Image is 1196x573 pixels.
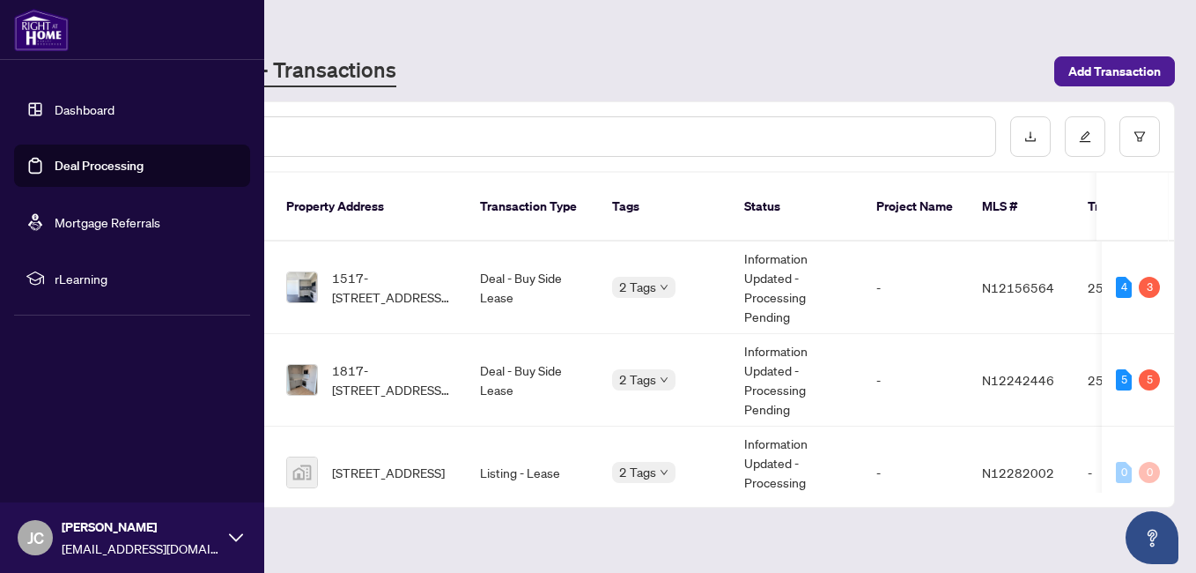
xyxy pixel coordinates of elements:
th: Status [730,173,862,242]
button: Open asap [1126,511,1178,564]
img: logo [14,9,69,51]
span: Add Transaction [1068,57,1161,86]
td: Deal - Buy Side Lease [466,334,598,427]
button: Add Transaction [1054,56,1175,86]
th: Project Name [862,173,968,242]
div: 0 [1116,462,1132,483]
span: 2 Tags [619,369,656,390]
div: 4 [1116,277,1132,298]
td: Listing - Lease [466,427,598,519]
span: N12156564 [982,279,1054,295]
span: [STREET_ADDRESS] [332,463,445,482]
td: - [862,427,968,519]
div: 0 [1139,462,1160,483]
span: 2 Tags [619,462,656,482]
span: 1517-[STREET_ADDRESS][PERSON_NAME][PERSON_NAME] [332,268,452,307]
div: 5 [1139,369,1160,391]
button: filter [1119,116,1160,157]
span: 1817-[STREET_ADDRESS][PERSON_NAME][PERSON_NAME] [332,361,452,399]
span: N12282002 [982,465,1054,480]
span: rLearning [55,269,238,288]
span: [PERSON_NAME] [62,517,220,537]
td: - [862,334,968,427]
span: JC [27,525,44,550]
td: Information Updated - Processing Pending [730,242,862,334]
th: Property Address [272,173,466,242]
span: download [1024,130,1037,143]
th: MLS # [968,173,1074,242]
a: Mortgage Referrals [55,214,160,230]
td: Information Updated - Processing Pending [730,427,862,519]
span: down [660,468,668,477]
a: Deal Processing [55,158,144,174]
span: down [660,376,668,384]
div: 5 [1116,369,1132,391]
td: Information Updated - Processing Pending [730,334,862,427]
img: thumbnail-img [287,365,317,395]
th: Transaction Type [466,173,598,242]
button: download [1010,116,1051,157]
button: edit [1065,116,1105,157]
a: Dashboard [55,101,114,117]
span: N12242446 [982,372,1054,388]
span: edit [1079,130,1091,143]
img: thumbnail-img [287,458,317,487]
th: Tags [598,173,730,242]
td: - [862,242,968,334]
span: 2 Tags [619,277,656,297]
span: [EMAIL_ADDRESS][DOMAIN_NAME] [62,539,220,558]
span: filter [1133,130,1146,143]
span: down [660,283,668,292]
td: Deal - Buy Side Lease [466,242,598,334]
img: thumbnail-img [287,272,317,302]
div: 3 [1139,277,1160,298]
